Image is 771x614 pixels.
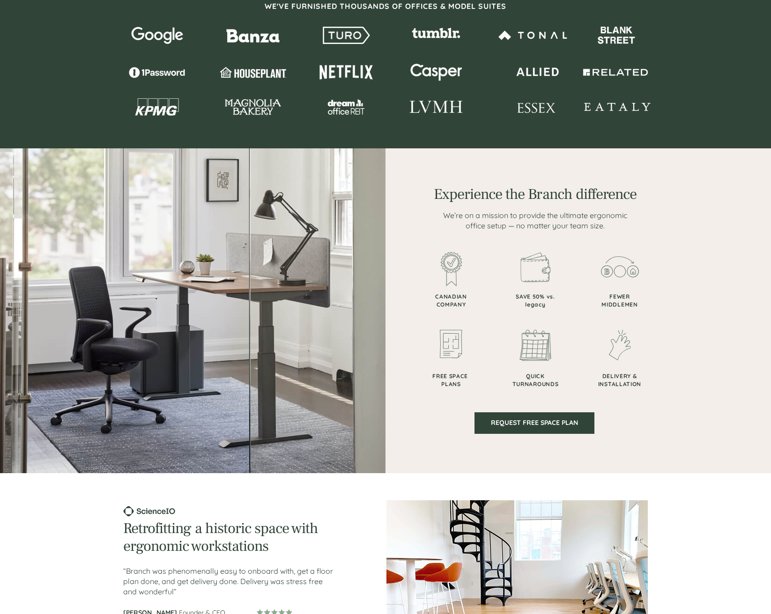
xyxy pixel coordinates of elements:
span: SAVE 50% vs. legacy [516,293,555,308]
span: “Branch was phenomenally easy to onboard with, get a floor plan done, and get delivery done. Deli... [123,566,333,596]
span: QUICK TURNAROUNDS [512,373,559,387]
span: DELIVERY & INSTALLATION [598,373,641,387]
a: REQUEST FREE SPACE PLAN [474,412,594,434]
span: Retrofitting a historic space with ergonomic workstations [123,519,318,556]
span: Experience the Branch difference [434,184,637,204]
span: We’re on a mission to provide the ultimate ergonomic office setup — no matter your team size. [443,211,627,230]
span: FEWER MIDDLEMEN [601,293,638,308]
span: FREE SPACE PLANS [432,373,470,387]
span: WE'VE FURNISHED THOUSANDS OF OFFICES & MODEL SUITES [265,1,506,11]
span: REQUEST FREE SPACE PLAN [475,419,593,427]
span: CANADIAN COMPANY [435,293,467,308]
